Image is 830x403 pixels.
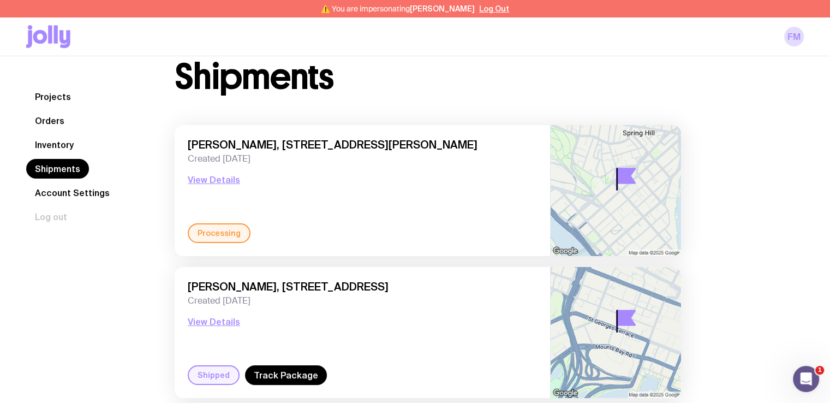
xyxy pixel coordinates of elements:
[815,366,824,375] span: 1
[188,153,537,164] span: Created [DATE]
[26,207,76,227] button: Log out
[188,138,537,151] span: [PERSON_NAME], [STREET_ADDRESS][PERSON_NAME]
[793,366,819,392] iframe: Intercom live chat
[26,111,73,131] a: Orders
[551,267,681,398] img: staticmap
[245,365,327,385] a: Track Package
[784,27,804,46] a: FM
[551,125,681,256] img: staticmap
[188,173,240,186] button: View Details
[26,135,82,155] a: Inventory
[188,280,537,293] span: [PERSON_NAME], [STREET_ADDRESS]
[188,315,240,328] button: View Details
[479,4,509,13] button: Log Out
[188,295,537,306] span: Created [DATE]
[188,223,250,243] div: Processing
[410,4,475,13] span: [PERSON_NAME]
[26,159,89,179] a: Shipments
[26,87,80,106] a: Projects
[175,60,333,94] h1: Shipments
[321,4,475,13] span: ⚠️ You are impersonating
[188,365,240,385] div: Shipped
[26,183,118,203] a: Account Settings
